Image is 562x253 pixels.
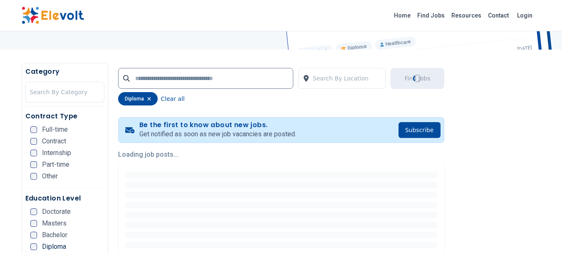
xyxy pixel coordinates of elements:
[448,9,485,22] a: Resources
[42,220,67,227] span: Masters
[25,67,104,77] h5: Category
[42,161,69,168] span: Part-time
[485,9,512,22] a: Contact
[25,193,104,203] h5: Education Level
[30,232,37,238] input: Bachelor
[414,9,448,22] a: Find Jobs
[139,129,296,139] p: Get notified as soon as new job vacancies are posted.
[42,126,68,133] span: Full-time
[42,208,71,215] span: Doctorate
[139,121,296,129] h4: Be the first to know about new jobs.
[42,150,71,156] span: Internship
[25,111,104,121] h5: Contract Type
[22,7,84,24] img: Elevolt
[413,74,422,83] div: Loading...
[118,150,444,160] p: Loading job posts...
[30,138,37,145] input: Contract
[520,213,562,253] iframe: Chat Widget
[30,150,37,156] input: Internship
[42,138,66,145] span: Contract
[512,7,537,24] a: Login
[161,92,185,105] button: Clear all
[30,173,37,180] input: Other
[118,92,158,105] div: diploma
[391,68,444,89] button: Find JobsLoading...
[30,208,37,215] input: Doctorate
[30,161,37,168] input: Part-time
[42,232,67,238] span: Bachelor
[391,9,414,22] a: Home
[30,220,37,227] input: Masters
[30,126,37,133] input: Full-time
[42,173,58,180] span: Other
[42,243,66,250] span: Diploma
[399,122,441,138] button: Subscribe
[30,243,37,250] input: Diploma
